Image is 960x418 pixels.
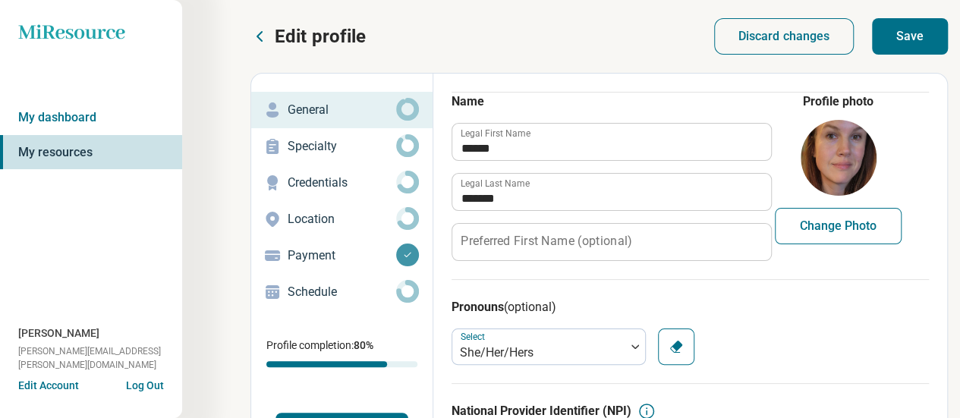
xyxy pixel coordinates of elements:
[251,328,433,376] div: Profile completion:
[714,18,855,55] button: Discard changes
[460,344,618,362] div: She/Her/Hers
[251,274,433,310] a: Schedule
[288,101,396,119] p: General
[266,361,417,367] div: Profile completion
[354,339,373,351] span: 80 %
[504,300,556,314] span: (optional)
[288,210,396,228] p: Location
[461,179,530,188] label: Legal Last Name
[288,137,396,156] p: Specialty
[452,93,770,111] h3: Name
[18,344,182,372] span: [PERSON_NAME][EMAIL_ADDRESS][PERSON_NAME][DOMAIN_NAME]
[461,129,530,138] label: Legal First Name
[801,120,877,196] img: avatar image
[251,165,433,201] a: Credentials
[872,18,948,55] button: Save
[126,378,164,390] button: Log Out
[461,235,631,247] label: Preferred First Name (optional)
[251,237,433,274] a: Payment
[250,24,366,49] button: Edit profile
[775,208,902,244] button: Change Photo
[18,378,79,394] button: Edit Account
[461,331,488,341] label: Select
[251,201,433,237] a: Location
[251,92,433,128] a: General
[288,283,396,301] p: Schedule
[452,298,929,316] h3: Pronouns
[288,174,396,192] p: Credentials
[288,247,396,265] p: Payment
[275,24,366,49] p: Edit profile
[803,93,873,111] legend: Profile photo
[18,325,99,341] span: [PERSON_NAME]
[251,128,433,165] a: Specialty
